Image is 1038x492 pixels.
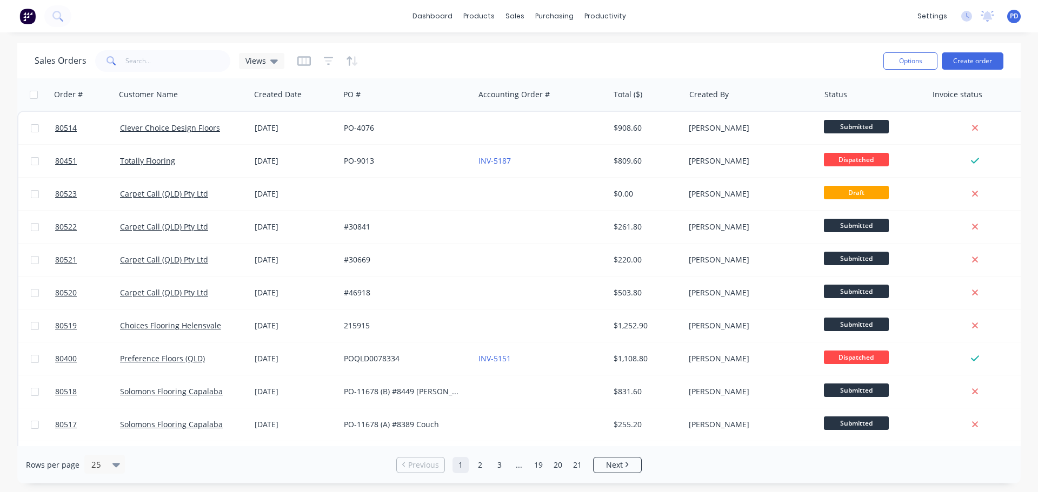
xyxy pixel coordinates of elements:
[530,457,547,473] a: Page 19
[614,287,677,298] div: $503.80
[824,186,889,199] span: Draft
[491,457,508,473] a: Page 3
[55,123,77,133] span: 80514
[120,353,205,363] a: Preference Floors (QLD)
[824,219,889,232] span: Submitted
[255,254,335,265] div: [DATE]
[55,211,120,243] a: 80522
[407,8,458,24] a: dashboard
[689,419,809,430] div: [PERSON_NAME]
[55,287,77,298] span: 80520
[55,353,77,364] span: 80400
[255,353,335,364] div: [DATE]
[254,89,302,100] div: Created Date
[569,457,585,473] a: Page 21
[343,89,361,100] div: PO #
[824,120,889,133] span: Submitted
[689,156,809,166] div: [PERSON_NAME]
[55,375,120,408] a: 80518
[530,8,579,24] div: purchasing
[344,221,464,232] div: #30841
[689,320,809,331] div: [PERSON_NAME]
[614,254,677,265] div: $220.00
[550,457,566,473] a: Page 20
[55,112,120,144] a: 80514
[120,221,208,232] a: Carpet Call (QLD) Pty Ltd
[408,460,439,470] span: Previous
[120,287,208,298] a: Carpet Call (QLD) Pty Ltd
[824,416,889,430] span: Submitted
[614,156,677,166] div: $809.60
[55,342,120,375] a: 80400
[689,123,809,133] div: [PERSON_NAME]
[344,156,464,166] div: PO-9013
[344,320,464,331] div: 215915
[120,386,223,396] a: Solomons Flooring Capalaba
[397,460,444,470] a: Previous page
[942,52,1003,70] button: Create order
[344,353,464,364] div: POQLD0078334
[255,123,335,133] div: [DATE]
[255,419,335,430] div: [DATE]
[614,419,677,430] div: $255.20
[614,386,677,397] div: $831.60
[511,457,527,473] a: Jump forward
[120,419,223,429] a: Solomons Flooring Capalaba
[594,460,641,470] a: Next page
[245,55,266,66] span: Views
[55,244,120,276] a: 80521
[824,351,889,364] span: Dispatched
[614,188,677,199] div: $0.00
[344,287,464,298] div: #46918
[824,89,847,100] div: Status
[344,123,464,133] div: PO-4076
[55,156,77,166] span: 80451
[824,383,889,397] span: Submitted
[54,89,83,100] div: Order #
[478,89,550,100] div: Accounting Order #
[55,188,77,199] span: 80523
[119,89,178,100] div: Customer Name
[614,123,677,133] div: $908.60
[392,457,646,473] ul: Pagination
[255,287,335,298] div: [DATE]
[120,254,208,265] a: Carpet Call (QLD) Pty Ltd
[55,408,120,441] a: 80517
[824,153,889,166] span: Dispatched
[614,89,642,100] div: Total ($)
[478,156,511,166] a: INV-5187
[55,145,120,177] a: 80451
[453,457,469,473] a: Page 1 is your current page
[35,56,86,66] h1: Sales Orders
[689,188,809,199] div: [PERSON_NAME]
[55,221,77,232] span: 80522
[689,353,809,364] div: [PERSON_NAME]
[55,320,77,331] span: 80519
[689,254,809,265] div: [PERSON_NAME]
[55,178,120,210] a: 80523
[883,52,937,70] button: Options
[478,353,511,363] a: INV-5151
[614,320,677,331] div: $1,252.90
[458,8,500,24] div: products
[55,309,120,342] a: 80519
[1010,11,1019,21] span: PD
[255,320,335,331] div: [DATE]
[614,353,677,364] div: $1,108.80
[26,460,79,470] span: Rows per page
[55,254,77,265] span: 80521
[912,8,953,24] div: settings
[255,221,335,232] div: [DATE]
[344,386,464,397] div: PO-11678 (B) #8449 [PERSON_NAME]
[606,460,623,470] span: Next
[824,318,889,331] span: Submitted
[120,320,221,331] a: Choices Flooring Helensvale
[19,8,36,24] img: Factory
[689,386,809,397] div: [PERSON_NAME]
[689,221,809,232] div: [PERSON_NAME]
[933,89,982,100] div: Invoice status
[55,277,120,309] a: 80520
[689,89,729,100] div: Created By
[472,457,488,473] a: Page 2
[614,221,677,232] div: $261.80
